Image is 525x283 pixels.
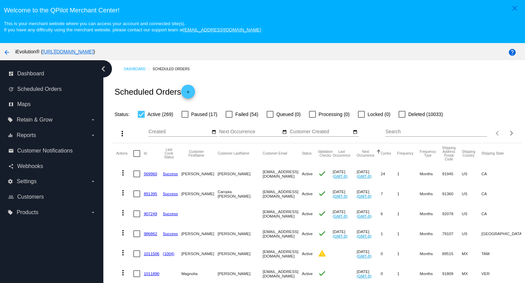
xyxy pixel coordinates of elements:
span: Queued (0) [276,110,301,118]
mat-icon: date_range [212,129,216,135]
button: Next page [505,126,518,140]
i: people_outline [8,194,14,200]
a: [EMAIL_ADDRESS][DOMAIN_NAME] [183,27,261,32]
mat-cell: Months [420,184,442,204]
i: dashboard [8,71,14,76]
span: Active [302,211,313,216]
span: Dashboard [17,71,44,77]
a: share Webhooks [8,161,96,172]
mat-cell: [DATE] [357,164,381,184]
input: Next Occurrence [219,129,281,135]
mat-cell: [EMAIL_ADDRESS][DOMAIN_NAME] [262,184,302,204]
mat-cell: US [462,224,482,244]
button: Change sorting for Id [144,151,146,156]
button: Change sorting for Cycles [381,151,391,156]
mat-cell: 1 [397,204,420,224]
i: settings [8,179,13,184]
button: Previous page [491,126,505,140]
mat-icon: more_vert [119,249,127,257]
mat-icon: check [318,229,326,238]
i: map [8,102,14,107]
mat-cell: US [462,184,482,204]
a: [URL][DOMAIN_NAME] [42,49,93,54]
mat-icon: more_vert [119,229,127,237]
button: Change sorting for Status [302,151,311,156]
span: Processing (0) [319,110,350,118]
span: Settings [17,178,37,185]
mat-cell: 89515 [442,244,462,264]
mat-cell: 0 [381,244,397,264]
span: Locked (0) [368,110,390,118]
mat-cell: 1 [397,244,420,264]
h3: Welcome to the QPilot Merchant Center! [4,7,521,14]
a: (GMT-8) [357,214,371,218]
mat-icon: help [508,48,516,56]
mat-icon: warning [318,249,326,258]
i: arrow_drop_down [90,117,96,123]
mat-cell: Months [420,164,442,184]
mat-cell: [DATE] [357,244,381,264]
mat-cell: Months [420,244,442,264]
a: (GMT-8) [357,194,371,198]
mat-cell: [PERSON_NAME] [218,224,263,244]
mat-cell: Months [420,224,442,244]
mat-icon: more_vert [119,169,127,177]
span: Failed (54) [235,110,258,118]
a: (GMT-8) [357,174,371,178]
button: Change sorting for ShippingPostcode [442,146,456,161]
span: Webhooks [17,163,43,169]
mat-cell: [EMAIL_ADDRESS][DOMAIN_NAME] [262,204,302,224]
mat-cell: [PERSON_NAME] [181,184,217,204]
a: (GMT-8) [333,174,348,178]
mat-cell: 79107 [442,224,462,244]
a: (GMT-8) [333,234,348,238]
a: map Maps [8,99,96,110]
a: 1011506 [144,251,159,256]
a: (GMT-8) [357,254,371,258]
mat-cell: US [462,164,482,184]
mat-cell: MX [462,244,482,264]
input: Customer Created [290,129,352,135]
a: 986862 [144,231,157,236]
mat-cell: 1 [397,164,420,184]
mat-cell: 91360 [442,184,462,204]
mat-icon: date_range [282,129,287,135]
span: Active [302,171,313,176]
a: (GMT-8) [333,214,348,218]
h2: Scheduled Orders [114,85,195,98]
mat-icon: arrow_back [3,48,11,56]
mat-cell: [EMAIL_ADDRESS][DOMAIN_NAME] [262,244,302,264]
mat-icon: check [318,189,326,198]
a: Success [163,171,178,176]
mat-cell: [DATE] [357,204,381,224]
button: Change sorting for ShippingCountry [462,150,475,157]
a: Success [163,211,178,216]
mat-cell: 7 [381,184,397,204]
mat-cell: [PERSON_NAME] [218,244,263,264]
i: equalizer [8,133,13,138]
i: arrow_drop_down [90,210,96,215]
i: update [8,86,14,92]
mat-cell: [DATE] [333,164,357,184]
span: Customers [17,194,44,200]
mat-cell: [EMAIL_ADDRESS][DOMAIN_NAME] [262,224,302,244]
span: Active [302,191,313,196]
mat-cell: US [462,204,482,224]
mat-cell: [PERSON_NAME] [181,224,217,244]
mat-cell: [PERSON_NAME] [218,164,263,184]
a: Dashboard [124,64,153,74]
small: This is your merchant website where you can access your account and connected site(s). If you hav... [4,21,261,32]
i: local_offer [8,117,13,123]
mat-cell: 24 [381,164,397,184]
span: iEvolution® ( ) [15,49,95,54]
span: Scheduled Orders [17,86,62,92]
i: arrow_drop_down [90,179,96,184]
input: Search [385,129,487,135]
mat-cell: 6 [381,204,397,224]
span: Reports [17,132,36,138]
a: Success [163,191,178,196]
a: Success [163,231,178,236]
mat-header-cell: Actions [116,143,133,164]
mat-cell: 92078 [442,204,462,224]
span: Status: [114,112,130,117]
